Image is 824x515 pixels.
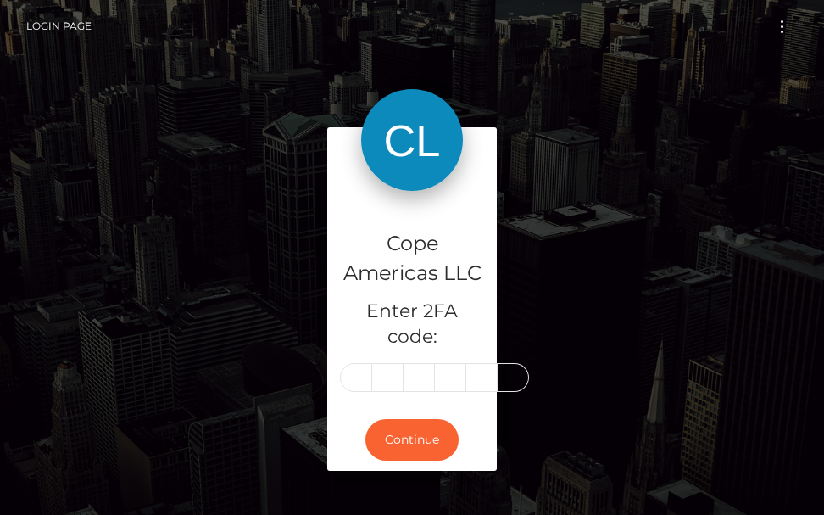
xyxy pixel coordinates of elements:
[361,89,463,191] img: Cope Americas LLC
[340,229,484,288] h4: Cope Americas LLC
[766,15,798,38] button: Toggle navigation
[340,299,484,351] h5: Enter 2FA code:
[26,8,92,44] a: Login Page
[365,419,459,461] button: Continue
